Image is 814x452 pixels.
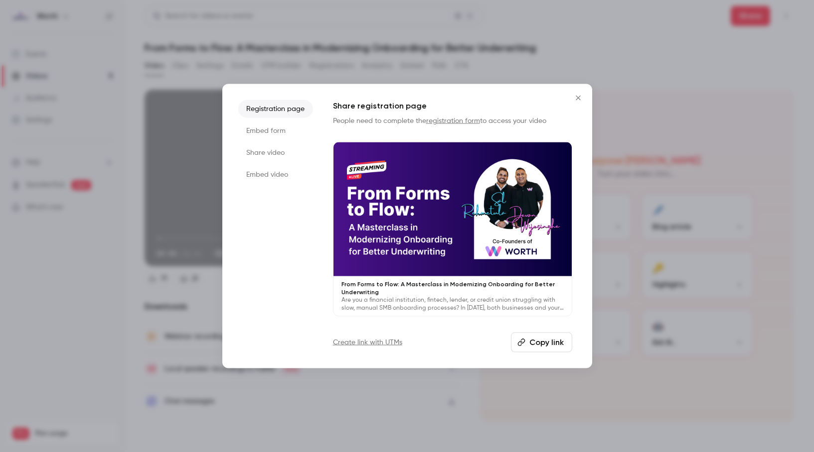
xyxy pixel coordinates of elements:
li: Registration page [238,100,313,118]
a: registration form [426,117,480,124]
p: People need to complete the to access your video [333,116,572,126]
li: Share video [238,144,313,162]
button: Close [568,88,588,108]
li: Embed video [238,166,313,184]
p: From Forms to Flow: A Masterclass in Modernizing Onboarding for Better Underwriting [341,280,564,296]
h1: Share registration page [333,100,572,112]
li: Embed form [238,122,313,140]
p: Are you a financial institution, fintech, lender, or credit union struggling with slow, manual SM... [341,296,564,312]
button: Copy link [511,332,572,352]
a: From Forms to Flow: A Masterclass in Modernizing Onboarding for Better UnderwritingAre you a fina... [333,142,572,317]
a: Create link with UTMs [333,337,402,347]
